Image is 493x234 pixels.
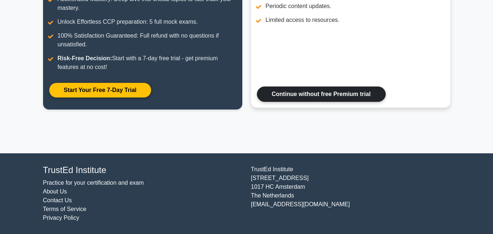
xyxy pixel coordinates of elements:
[257,87,386,102] a: Continue without free Premium trial
[43,165,242,176] h4: TrustEd Institute
[247,165,455,222] div: TrustEd Institute [STREET_ADDRESS] 1017 HC Amsterdam The Netherlands [EMAIL_ADDRESS][DOMAIN_NAME]
[43,188,67,195] a: About Us
[43,215,80,221] a: Privacy Policy
[43,197,72,203] a: Contact Us
[43,180,144,186] a: Practice for your certification and exam
[49,83,151,98] a: Start Your Free 7-Day Trial
[43,206,86,212] a: Terms of Service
